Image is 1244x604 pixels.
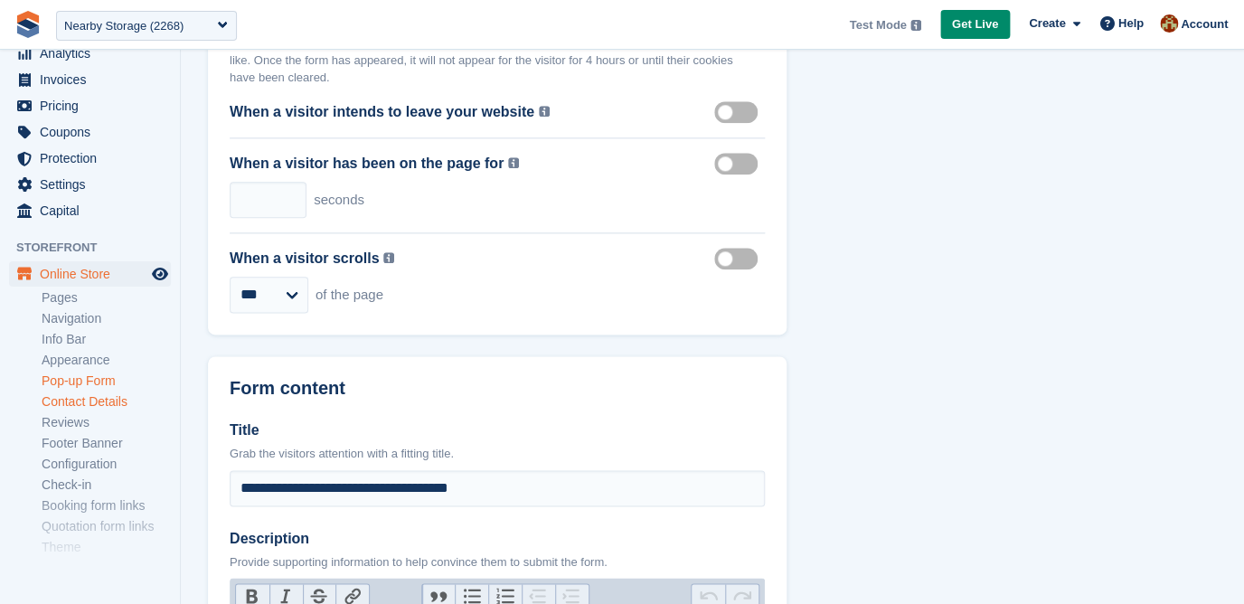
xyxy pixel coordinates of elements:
[42,310,171,327] a: Navigation
[42,352,171,369] a: Appearance
[940,10,1010,40] a: Get Live
[9,172,171,197] a: menu
[1029,14,1065,33] span: Create
[230,445,765,463] p: Grab the visitors attention with a fitting title.
[1118,14,1144,33] span: Help
[9,41,171,66] a: menu
[40,146,148,171] span: Protection
[952,15,998,33] span: Get Live
[508,157,519,168] img: icon-info-grey-7440780725fd019a000dd9b08b2336e03edf1995a4989e88bcd33f0948082b44.svg
[40,93,148,118] span: Pricing
[714,257,765,260] label: Percentage scrolled enabled
[42,497,171,514] a: Booking form links
[42,477,171,494] a: Check-in
[539,106,550,117] img: icon-info-grey-7440780725fd019a000dd9b08b2336e03edf1995a4989e88bcd33f0948082b44.svg
[9,119,171,145] a: menu
[42,435,171,452] a: Footer Banner
[40,172,148,197] span: Settings
[9,67,171,92] a: menu
[9,198,171,223] a: menu
[230,153,504,175] label: When a visitor has been on the page for
[9,146,171,171] a: menu
[40,119,148,145] span: Coupons
[314,190,364,211] span: seconds
[40,67,148,92] span: Invoices
[1160,14,1178,33] img: Steven
[1181,15,1228,33] span: Account
[64,17,184,35] div: Nearby Storage (2268)
[42,331,171,348] a: Info Bar
[40,261,148,287] span: Online Store
[230,33,765,87] div: Decide what triggers the pop-up form to appear for a visitor. You can select as many triggers as ...
[42,373,171,390] a: Pop-up Form
[42,393,171,411] a: Contact Details
[849,16,906,34] span: Test Mode
[42,539,171,556] a: Theme
[9,261,171,287] a: menu
[230,248,379,269] label: When a visitor scrolls
[42,518,171,535] a: Quotation form links
[230,101,534,123] label: When a visitor intends to leave your website
[40,41,148,66] span: Analytics
[42,456,171,473] a: Configuration
[42,414,171,431] a: Reviews
[230,528,765,550] label: Description
[230,553,765,571] p: Provide supporting information to help convince them to submit the form.
[149,263,171,285] a: Preview store
[16,239,180,257] span: Storefront
[42,289,171,307] a: Pages
[383,252,394,263] img: icon-info-grey-7440780725fd019a000dd9b08b2336e03edf1995a4989e88bcd33f0948082b44.svg
[316,285,383,306] span: of the page
[910,20,921,31] img: icon-info-grey-7440780725fd019a000dd9b08b2336e03edf1995a4989e88bcd33f0948082b44.svg
[230,378,345,399] h2: Form content
[14,11,42,38] img: stora-icon-8386f47178a22dfd0bd8f6a31ec36ba5ce8667c1dd55bd0f319d3a0aa187defe.svg
[230,420,765,441] label: Title
[9,93,171,118] a: menu
[714,162,765,165] label: Time on page enabled
[714,110,765,113] label: Exit intent enabled
[40,198,148,223] span: Capital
